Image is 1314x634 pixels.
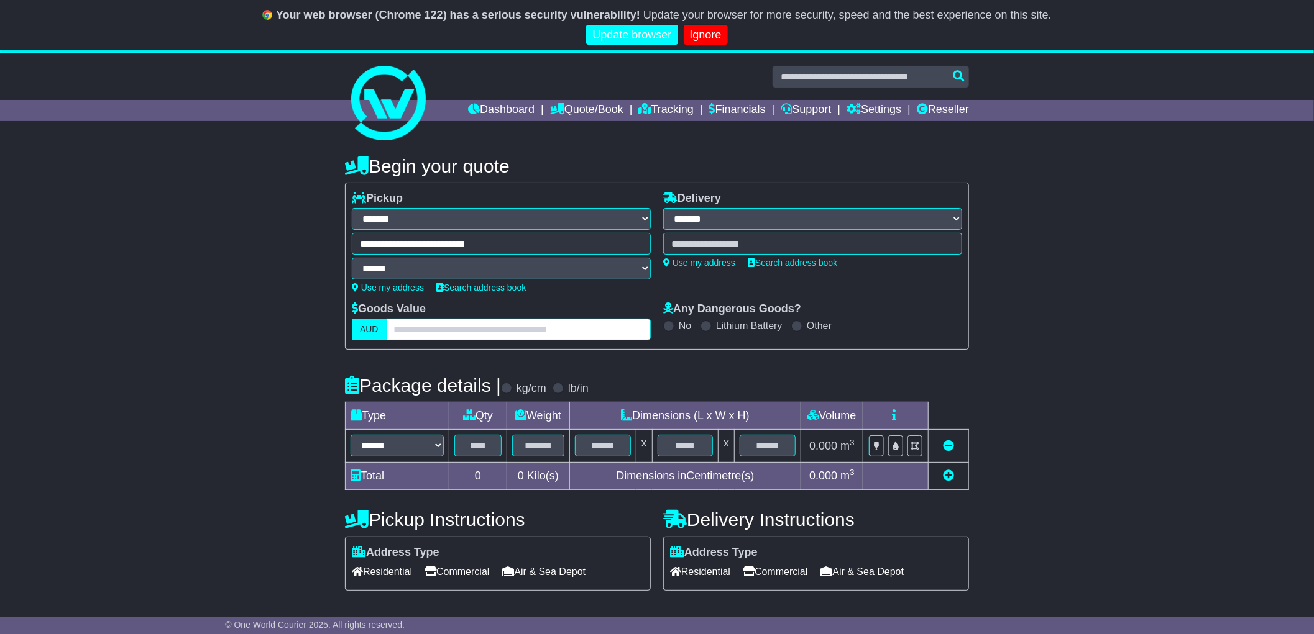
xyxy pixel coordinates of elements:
[345,509,651,530] h4: Pickup Instructions
[352,546,439,559] label: Address Type
[748,258,837,268] a: Search address book
[820,562,904,581] span: Air & Sea Depot
[468,100,535,121] a: Dashboard
[840,469,855,482] span: m
[636,430,652,462] td: x
[449,462,507,489] td: 0
[840,440,855,452] span: m
[643,9,1052,21] span: Update your browser for more security, speed and the best experience on this site.
[449,402,507,430] td: Qty
[809,440,837,452] span: 0.000
[743,562,807,581] span: Commercial
[850,468,855,477] sup: 3
[670,546,758,559] label: Address Type
[670,562,730,581] span: Residential
[352,319,387,340] label: AUD
[550,100,623,121] a: Quote/Book
[663,192,721,206] label: Delivery
[507,462,570,489] td: Kilo(s)
[352,302,426,316] label: Goods Value
[850,438,855,447] sup: 3
[507,402,570,430] td: Weight
[719,430,735,462] td: x
[502,562,586,581] span: Air & Sea Depot
[943,440,954,452] a: Remove this item
[639,100,694,121] a: Tracking
[352,192,403,206] label: Pickup
[425,562,489,581] span: Commercial
[917,100,969,121] a: Reseller
[663,509,969,530] h4: Delivery Instructions
[709,100,766,121] a: Financials
[684,25,728,45] a: Ignore
[569,402,801,430] td: Dimensions (L x W x H)
[847,100,901,121] a: Settings
[943,469,954,482] a: Add new item
[569,462,801,489] td: Dimensions in Centimetre(s)
[809,469,837,482] span: 0.000
[276,9,640,21] b: Your web browser (Chrome 122) has a serious security vulnerability!
[352,283,424,292] a: Use my address
[517,382,546,396] label: kg/cm
[225,620,405,630] span: © One World Courier 2025. All rights reserved.
[346,402,449,430] td: Type
[663,302,801,316] label: Any Dangerous Goods?
[345,156,969,176] h4: Begin your quote
[679,320,691,332] label: No
[801,402,863,430] td: Volume
[716,320,783,332] label: Lithium Battery
[518,469,524,482] span: 0
[781,100,831,121] a: Support
[346,462,449,489] td: Total
[807,320,832,332] label: Other
[352,562,412,581] span: Residential
[345,375,501,396] h4: Package details |
[436,283,526,292] a: Search address book
[663,258,735,268] a: Use my address
[586,25,678,45] a: Update browser
[568,382,589,396] label: lb/in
